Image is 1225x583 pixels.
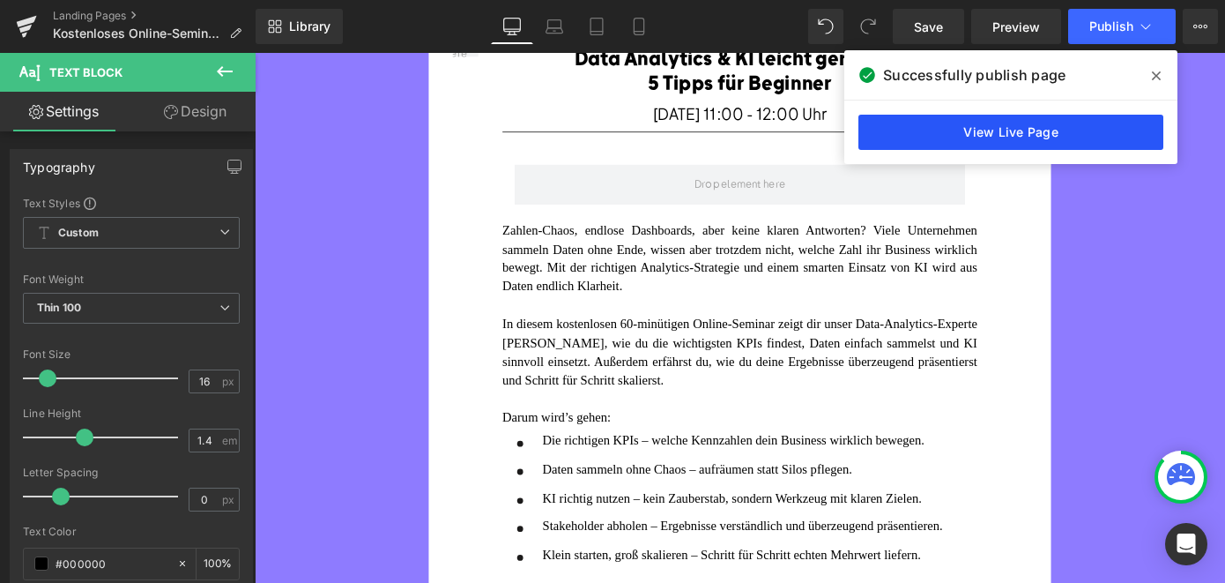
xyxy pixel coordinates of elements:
[131,92,259,131] a: Design
[971,9,1061,44] a: Preview
[316,450,657,465] font: Daten sammeln ohne Chaos – aufräumen statt Silos pflegen.
[23,196,240,210] div: Text Styles
[23,526,240,538] div: Text Color
[23,407,240,420] div: Line Height
[53,9,256,23] a: Landing Pages
[575,9,618,44] a: Tablet
[316,544,732,559] font: Klein starten, groß skalieren – Schritt für Schritt echten Mehrwert liefern.
[316,482,733,497] font: KI richtig nutzen – kein Zauberstab, sondern Werkzeug mit klaren Zielen.
[23,273,240,286] div: Font Weight
[914,18,943,36] span: Save
[272,187,794,264] font: Zahlen-Chaos, endlose Dashboards, aber keine klaren Antworten? Viele Unternehmen sammeln Daten oh...
[23,348,240,361] div: Font Size
[53,26,222,41] span: Kostenloses Online-Seminar | Data Analytics
[992,18,1040,36] span: Preview
[37,301,81,314] b: Thin 100
[272,290,794,367] font: In diesem kostenlosen 60-minütigen Online-Seminar zeigt dir unser Data-Analytics-Experte [PERSON_...
[808,9,843,44] button: Undo
[1165,523,1207,565] div: Open Intercom Messenger
[883,64,1065,86] span: Successfully publish page
[1089,19,1133,34] span: Publish
[858,115,1163,150] a: View Live Page
[437,55,628,77] span: [DATE] 11:00 - 12:00 Uhr
[289,19,330,34] span: Library
[533,9,575,44] a: Laptop
[23,467,240,479] div: Letter Spacing
[23,150,95,175] div: Typography
[49,65,122,79] span: Text Block
[618,9,660,44] a: Mobile
[222,435,237,446] span: em
[197,549,239,579] div: %
[256,9,343,44] a: New Library
[272,392,391,407] font: Darum wird’s gehen:
[316,512,756,527] font: Stakeholder abholen – Ergebnisse verständlich und überzeugend präsentieren.
[850,9,886,44] button: Redo
[56,554,168,573] input: Color
[222,376,237,387] span: px
[1068,9,1176,44] button: Publish
[432,19,635,45] font: 5 Tipps für Beginner
[1183,9,1218,44] button: More
[491,9,533,44] a: Desktop
[222,494,237,505] span: px
[316,418,736,433] span: Die richtigen KPIs – welche Kennzahlen dein Business wirklich bewegen.
[58,226,99,241] b: Custom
